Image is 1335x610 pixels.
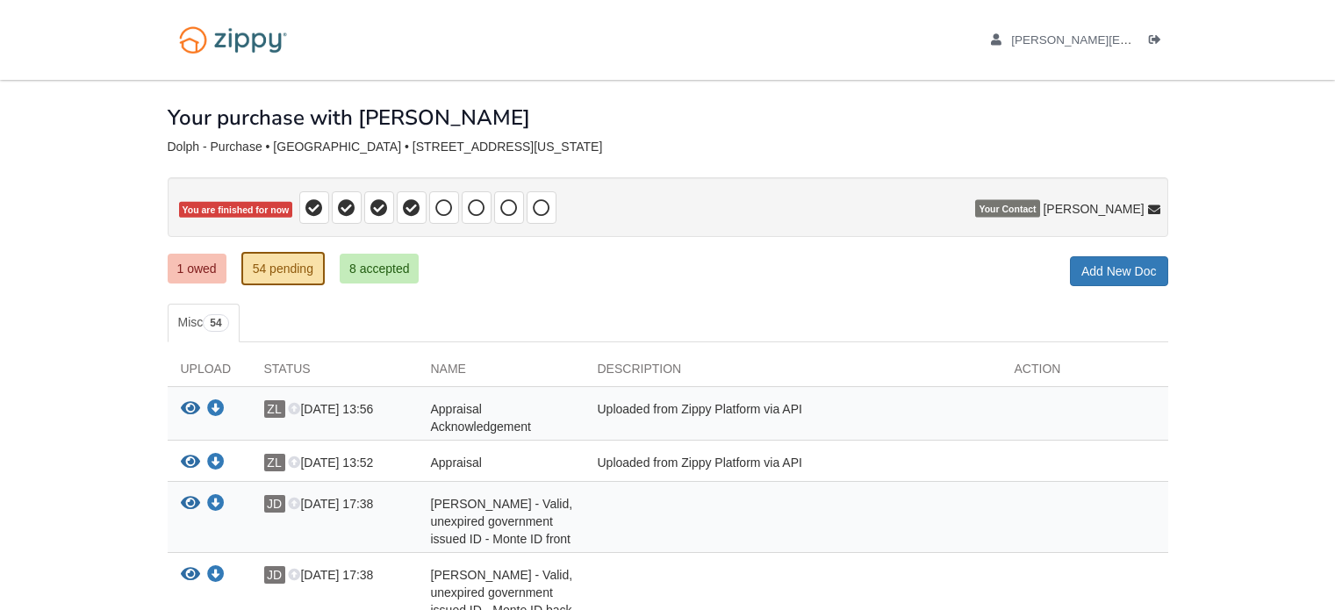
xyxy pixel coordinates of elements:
span: [PERSON_NAME] [1043,200,1144,218]
span: ZL [264,400,285,418]
a: Add New Doc [1070,256,1168,286]
a: Download Monte Carpenter - Valid, unexpired government issued ID - Monte ID front [207,498,225,512]
span: Your Contact [975,200,1039,218]
div: Action [1001,360,1168,386]
div: Upload [168,360,251,386]
span: [DATE] 13:56 [288,402,373,416]
span: [DATE] 17:38 [288,568,373,582]
div: Status [251,360,418,386]
button: View Monte Carpenter - Valid, unexpired government issued ID - Monte ID front [181,495,200,513]
img: Logo [168,18,298,62]
a: Misc [168,304,240,342]
div: Uploaded from Zippy Platform via API [585,400,1001,435]
a: Log out [1149,33,1168,51]
span: Appraisal Acknowledgement [431,402,531,434]
a: Download Monte Carpenter - Valid, unexpired government issued ID - Monte ID back [207,569,225,583]
span: JD [264,566,285,584]
span: JD [264,495,285,513]
button: View Appraisal [181,454,200,472]
h1: Your purchase with [PERSON_NAME] [168,106,530,129]
a: Download Appraisal Acknowledgement [207,403,225,417]
div: Description [585,360,1001,386]
button: View Appraisal Acknowledgement [181,400,200,419]
div: Dolph - Purchase • [GEOGRAPHIC_DATA] • [STREET_ADDRESS][US_STATE] [168,140,1168,154]
a: 54 pending [241,252,325,285]
div: Name [418,360,585,386]
a: 1 owed [168,254,226,283]
span: [PERSON_NAME] - Valid, unexpired government issued ID - Monte ID front [431,497,573,546]
span: ZL [264,454,285,471]
a: 8 accepted [340,254,420,283]
span: 54 [203,314,228,332]
button: View Monte Carpenter - Valid, unexpired government issued ID - Monte ID back [181,566,200,585]
span: Appraisal [431,456,482,470]
a: Download Appraisal [207,456,225,470]
span: [DATE] 17:38 [288,497,373,511]
div: Uploaded from Zippy Platform via API [585,454,1001,477]
span: You are finished for now [179,202,293,219]
span: [DATE] 13:52 [288,456,373,470]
